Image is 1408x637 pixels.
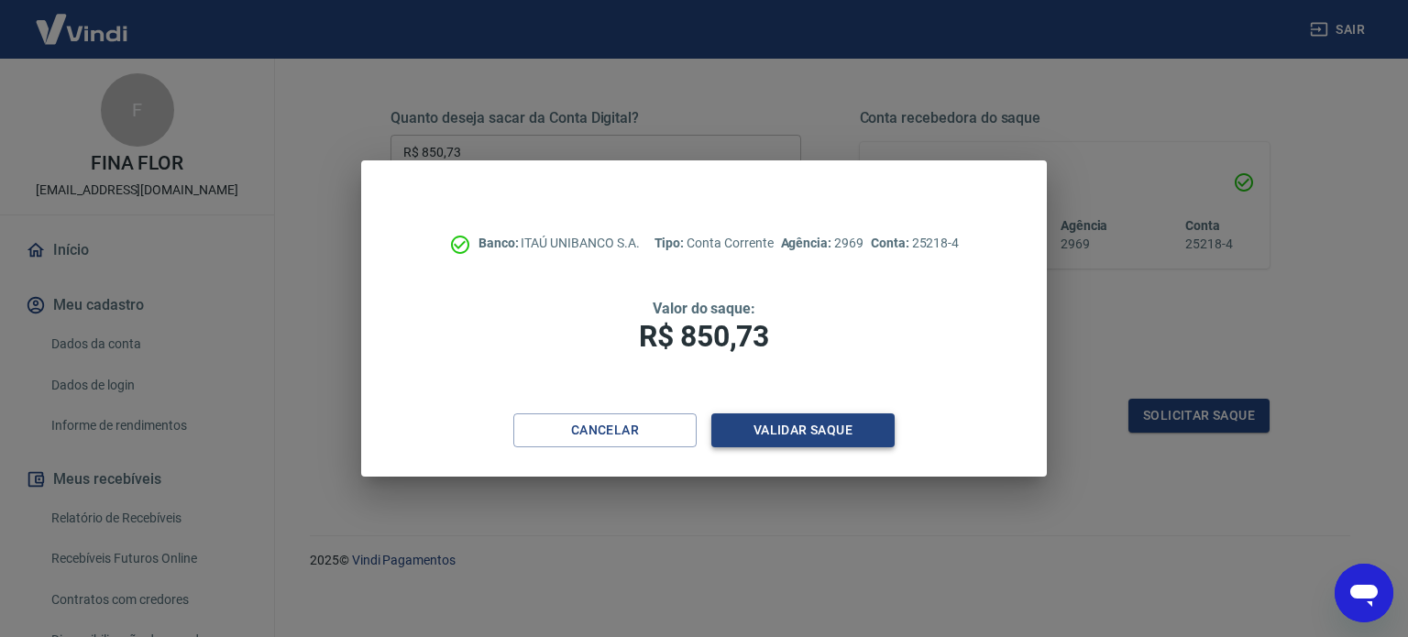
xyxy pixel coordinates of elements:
span: Tipo: [654,236,687,250]
button: Cancelar [513,413,697,447]
span: Agência: [781,236,835,250]
p: 2969 [781,234,863,253]
span: Conta: [871,236,912,250]
p: 25218-4 [871,234,959,253]
span: Valor do saque: [653,300,755,317]
p: Conta Corrente [654,234,774,253]
button: Validar saque [711,413,895,447]
p: ITAÚ UNIBANCO S.A. [478,234,640,253]
span: Banco: [478,236,522,250]
span: R$ 850,73 [639,319,769,354]
iframe: Botão para abrir a janela de mensagens [1335,564,1393,622]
